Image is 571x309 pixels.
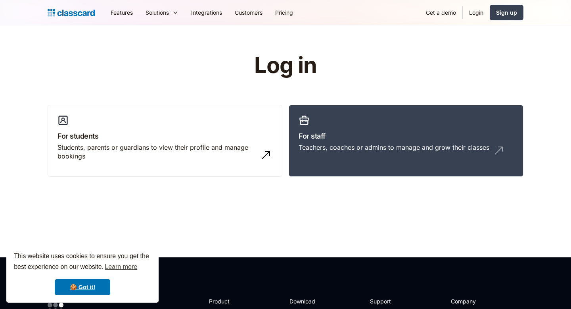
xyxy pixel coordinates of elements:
a: Customers [228,4,269,21]
a: Pricing [269,4,299,21]
h2: Company [451,297,504,305]
div: cookieconsent [6,244,159,303]
a: For staffTeachers, coaches or admins to manage and grow their classes [289,105,523,177]
h2: Support [370,297,402,305]
a: dismiss cookie message [55,279,110,295]
h3: For students [57,131,272,141]
div: Students, parents or guardians to view their profile and manage bookings [57,143,257,161]
div: Solutions [139,4,185,21]
h2: Product [209,297,251,305]
a: Login [463,4,490,21]
a: Sign up [490,5,523,20]
div: Solutions [146,8,169,17]
h3: For staff [299,131,514,141]
a: For studentsStudents, parents or guardians to view their profile and manage bookings [48,105,282,177]
div: Sign up [496,8,517,17]
span: This website uses cookies to ensure you get the best experience on our website. [14,251,151,273]
a: Get a demo [420,4,462,21]
a: learn more about cookies [103,261,138,273]
a: Integrations [185,4,228,21]
div: Teachers, coaches or admins to manage and grow their classes [299,143,489,152]
a: home [48,7,95,18]
h2: Download [289,297,322,305]
a: Features [104,4,139,21]
h1: Log in [160,53,412,78]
